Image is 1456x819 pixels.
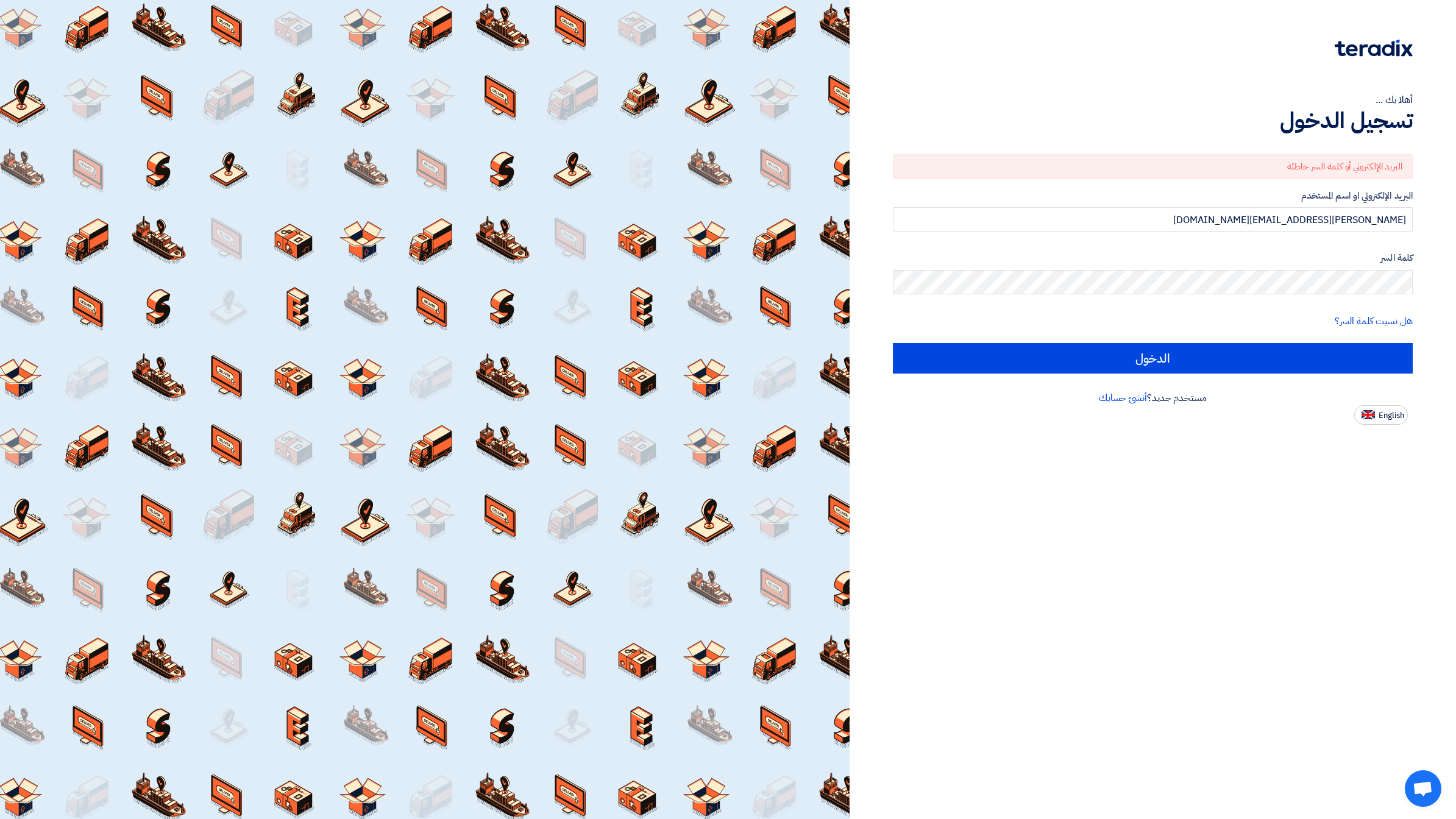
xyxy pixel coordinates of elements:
h1: تسجيل الدخول [893,107,1413,134]
a: Open chat [1405,770,1441,807]
a: أنشئ حسابك [1099,391,1147,405]
div: أهلا بك ... [893,93,1413,107]
img: en-US.png [1362,410,1375,419]
a: هل نسيت كلمة السر؟ [1335,314,1413,328]
label: البريد الإلكتروني او اسم المستخدم [893,189,1413,203]
img: Teradix logo [1335,40,1413,57]
input: الدخول [893,343,1413,374]
input: أدخل بريد العمل الإلكتروني او اسم المستخدم الخاص بك ... [893,207,1413,232]
button: English [1354,405,1408,425]
span: English [1379,411,1404,420]
div: مستخدم جديد؟ [893,391,1413,405]
div: البريد الإلكتروني أو كلمة السر خاطئة [893,154,1413,179]
label: كلمة السر [893,251,1413,265]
